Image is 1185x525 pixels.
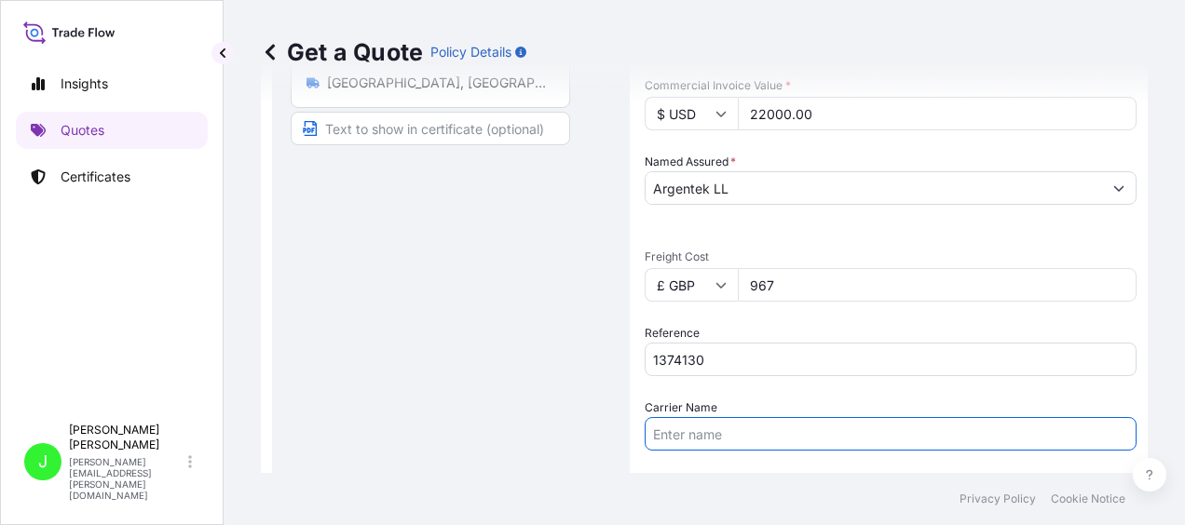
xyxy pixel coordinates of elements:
[645,417,1137,451] input: Enter name
[430,43,511,61] p: Policy Details
[960,491,1036,506] a: Privacy Policy
[738,268,1137,302] input: Enter amount
[16,112,208,149] a: Quotes
[261,37,423,67] p: Get a Quote
[69,456,184,501] p: [PERSON_NAME][EMAIL_ADDRESS][PERSON_NAME][DOMAIN_NAME]
[645,153,736,171] label: Named Assured
[1051,491,1125,506] a: Cookie Notice
[738,97,1137,130] input: Type amount
[61,121,104,140] p: Quotes
[38,452,48,471] span: J
[645,324,700,343] label: Reference
[645,249,1137,264] span: Freight Cost
[69,423,184,452] p: [PERSON_NAME] [PERSON_NAME]
[1102,171,1136,205] button: Show suggestions
[645,398,717,417] label: Carrier Name
[645,343,1137,376] input: Your internal reference
[61,168,130,186] p: Certificates
[646,171,1102,205] input: Full name
[16,65,208,102] a: Insights
[61,74,108,93] p: Insights
[291,112,570,145] input: Text to appear on certificate
[16,158,208,195] a: Certificates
